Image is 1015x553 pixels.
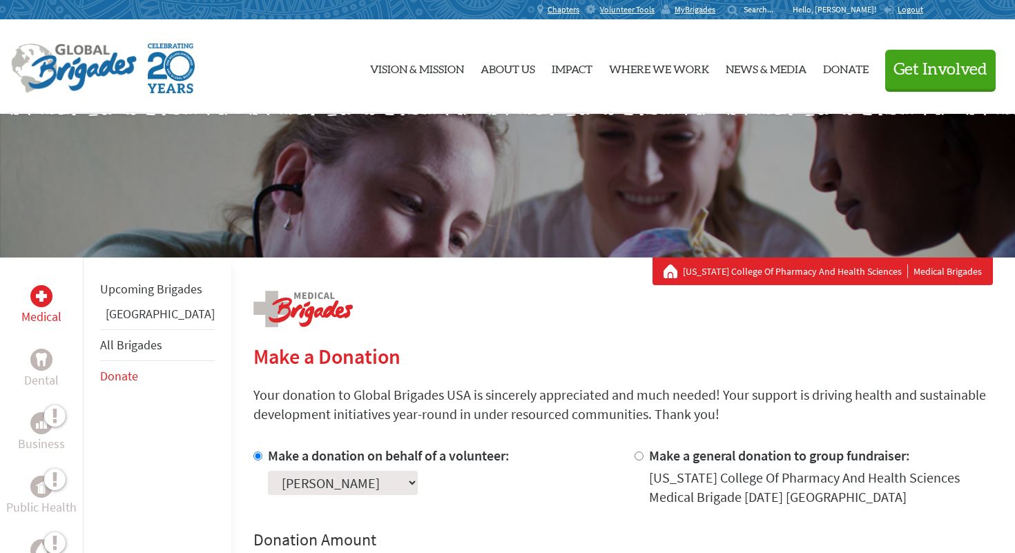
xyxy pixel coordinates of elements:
p: Public Health [6,498,77,517]
span: Chapters [548,4,579,15]
a: Donate [100,368,138,384]
li: All Brigades [100,329,215,361]
a: All Brigades [100,337,162,353]
a: Logout [883,4,923,15]
a: [US_STATE] College Of Pharmacy And Health Sciences [683,264,908,278]
a: Public HealthPublic Health [6,476,77,517]
a: DentalDental [24,349,59,390]
div: Medical Brigades [664,264,982,278]
span: Get Involved [893,61,987,78]
li: Panama [100,304,215,329]
div: Public Health [30,476,52,498]
a: Impact [552,31,592,103]
img: Global Brigades Celebrating 20 Years [148,43,195,93]
button: Get Involved [885,50,996,89]
p: Dental [24,371,59,390]
a: Vision & Mission [370,31,464,103]
input: Search... [744,4,783,14]
img: Dental [36,353,47,366]
img: Medical [36,291,47,302]
label: Make a donation on behalf of a volunteer: [268,447,510,464]
div: Medical [30,285,52,307]
img: Public Health [36,480,47,494]
li: Upcoming Brigades [100,274,215,304]
a: BusinessBusiness [18,412,65,454]
label: Make a general donation to group fundraiser: [649,447,910,464]
h4: Donation Amount [253,529,993,551]
a: Upcoming Brigades [100,281,202,297]
h2: Make a Donation [253,344,993,369]
span: Logout [898,4,923,14]
p: Business [18,434,65,454]
div: [US_STATE] College Of Pharmacy And Health Sciences Medical Brigade [DATE] [GEOGRAPHIC_DATA] [649,468,994,507]
a: MedicalMedical [21,285,61,327]
img: Business [36,418,47,429]
a: [GEOGRAPHIC_DATA] [106,306,215,322]
p: Medical [21,307,61,327]
a: News & Media [726,31,806,103]
span: MyBrigades [675,4,715,15]
div: Dental [30,349,52,371]
a: Where We Work [609,31,709,103]
span: Volunteer Tools [600,4,655,15]
li: Donate [100,361,215,391]
a: About Us [481,31,535,103]
p: Hello, [PERSON_NAME]! [793,4,883,15]
div: Business [30,412,52,434]
img: Global Brigades Logo [11,43,137,93]
a: Donate [823,31,869,103]
p: Your donation to Global Brigades USA is sincerely appreciated and much needed! Your support is dr... [253,385,993,424]
img: logo-medical.png [253,291,353,327]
